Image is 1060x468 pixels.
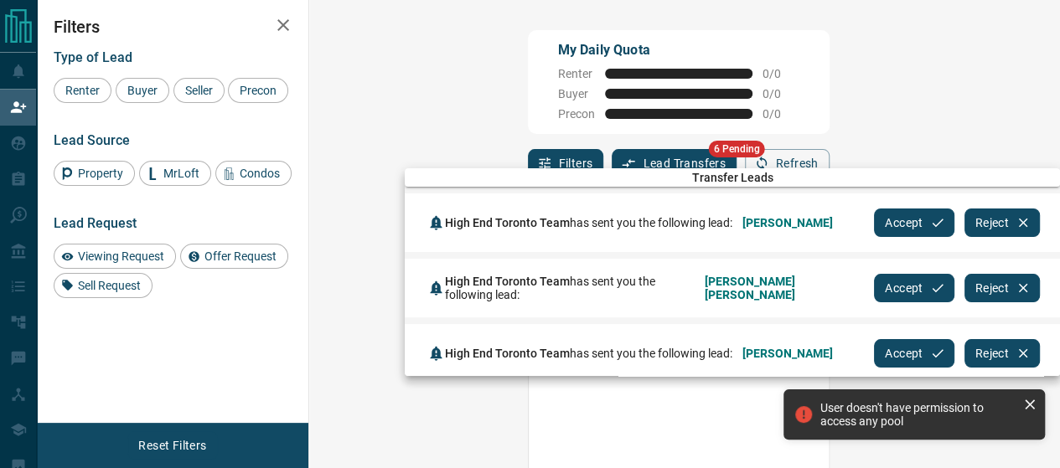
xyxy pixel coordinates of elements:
[820,401,1016,428] div: User doesn't have permission to access any pool
[874,208,954,237] button: Accept
[445,347,570,360] span: High End Toronto Team
[445,216,570,229] span: High End Toronto Team
[705,275,864,301] span: [PERSON_NAME] [PERSON_NAME]
[964,274,1040,302] button: Reject
[445,275,695,301] span: has sent you the following lead:
[964,339,1040,368] button: Reject
[874,274,954,302] button: Accept
[445,216,732,229] span: has sent you the following lead:
[742,347,833,360] span: [PERSON_NAME]
[874,339,954,368] button: Accept
[445,275,570,288] span: High End Toronto Team
[445,347,732,360] span: has sent you the following lead:
[742,216,833,229] span: [PERSON_NAME]
[964,208,1040,237] button: Reject
[405,171,1060,184] span: Transfer Leads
